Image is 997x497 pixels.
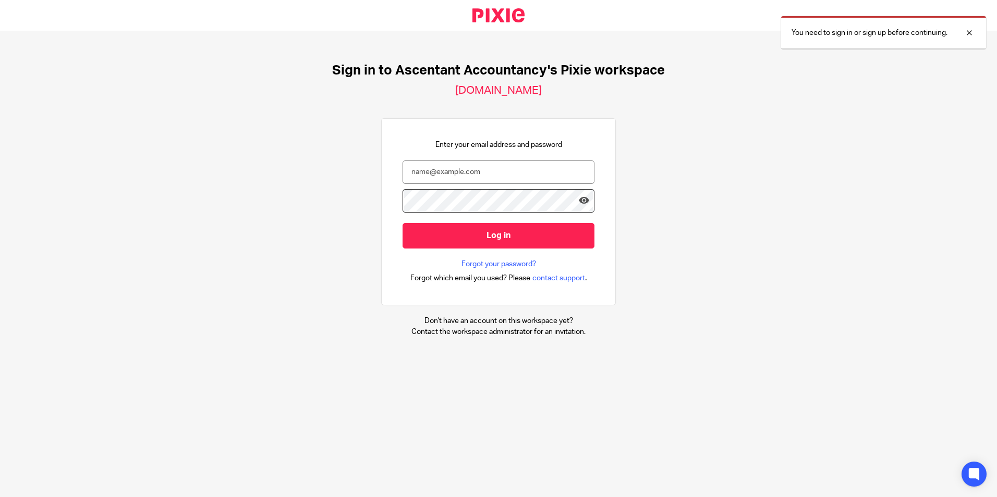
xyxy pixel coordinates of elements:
[461,259,536,269] a: Forgot your password?
[411,327,586,337] p: Contact the workspace administrator for an invitation.
[410,272,587,284] div: .
[332,63,665,79] h1: Sign in to Ascentant Accountancy's Pixie workspace
[792,28,947,38] p: You need to sign in or sign up before continuing.
[435,140,562,150] p: Enter your email address and password
[403,160,594,184] input: name@example.com
[411,316,586,326] p: Don't have an account on this workspace yet?
[455,84,542,97] h2: [DOMAIN_NAME]
[403,223,594,249] input: Log in
[410,273,530,283] span: Forgot which email you used? Please
[532,273,585,283] span: contact support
